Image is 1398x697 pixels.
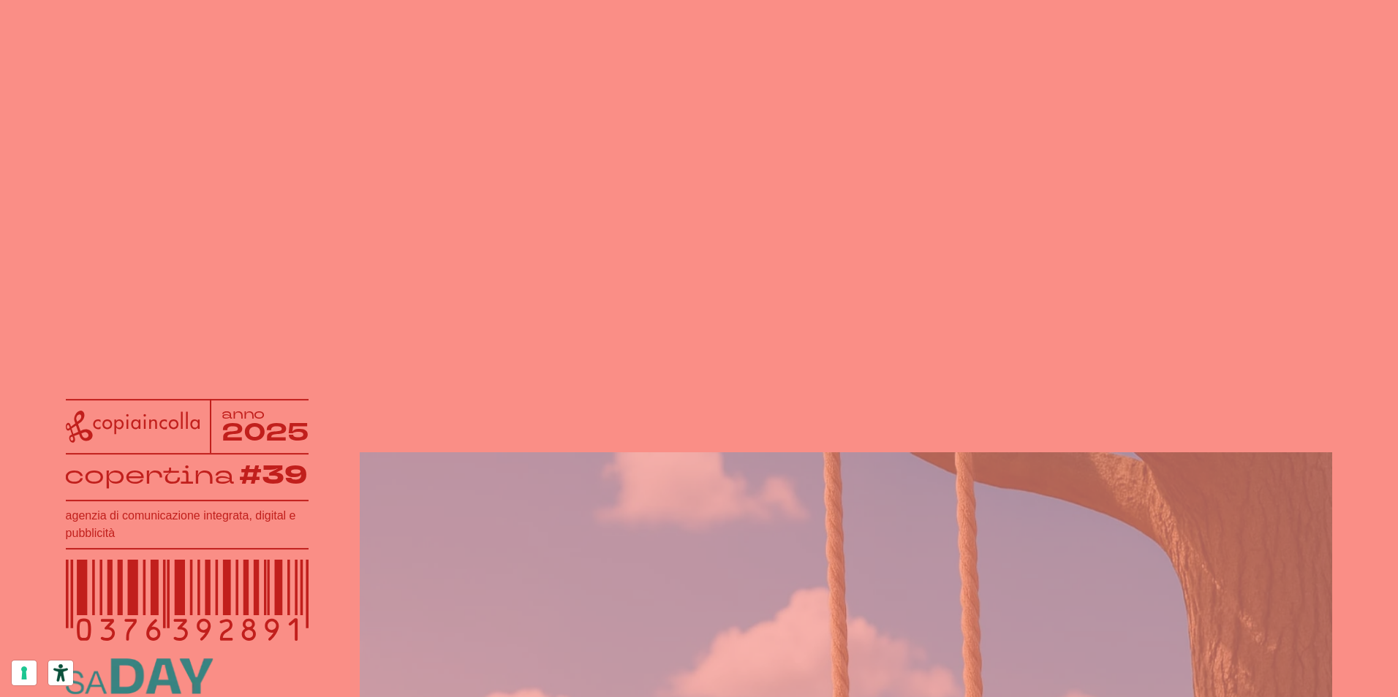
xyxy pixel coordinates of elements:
h1: agenzia di comunicazione integrata, digital e pubblicità [66,507,309,542]
tspan: copertina [64,458,234,492]
tspan: anno [222,405,265,423]
tspan: #39 [239,457,308,494]
tspan: 2025 [222,416,309,449]
button: Strumenti di accessibilità [48,660,73,685]
button: Le tue preferenze relative al consenso per le tecnologie di tracciamento [12,660,37,685]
